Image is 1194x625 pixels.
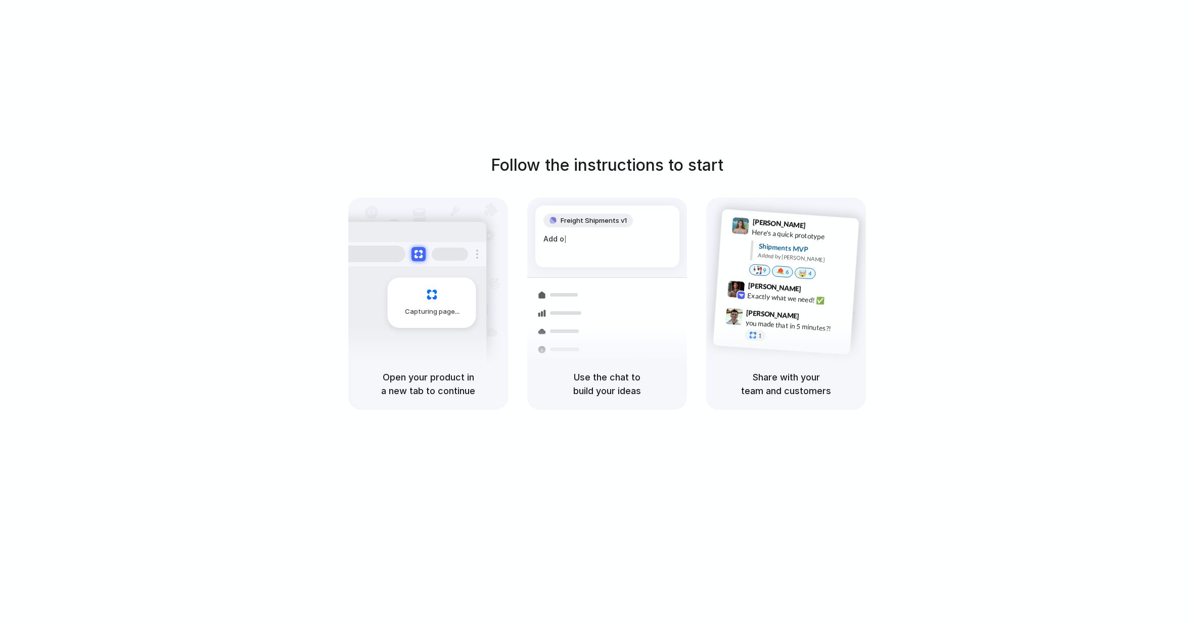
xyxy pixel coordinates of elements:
[561,216,627,226] span: Freight Shipments v1
[752,216,806,231] span: [PERSON_NAME]
[799,269,807,277] div: 🤯
[539,370,675,398] h5: Use the chat to build your ideas
[747,290,848,307] div: Exactly what we need! ✅
[718,370,854,398] h5: Share with your team and customers
[758,241,852,257] div: Shipments MVP
[745,317,846,334] div: you made that in 5 minutes?!
[763,267,766,273] span: 9
[360,370,496,398] h5: Open your product in a new tab to continue
[758,333,762,339] span: 1
[491,153,723,177] h1: Follow the instructions to start
[804,284,825,297] span: 9:42 AM
[786,269,789,274] span: 6
[808,270,812,276] span: 4
[748,279,801,294] span: [PERSON_NAME]
[564,235,567,243] span: |
[809,221,830,233] span: 9:41 AM
[758,251,851,266] div: Added by [PERSON_NAME]
[543,233,671,245] div: Add o
[405,307,461,317] span: Capturing page
[746,307,800,321] span: [PERSON_NAME]
[752,226,853,244] div: Here's a quick prototype
[802,312,823,324] span: 9:47 AM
